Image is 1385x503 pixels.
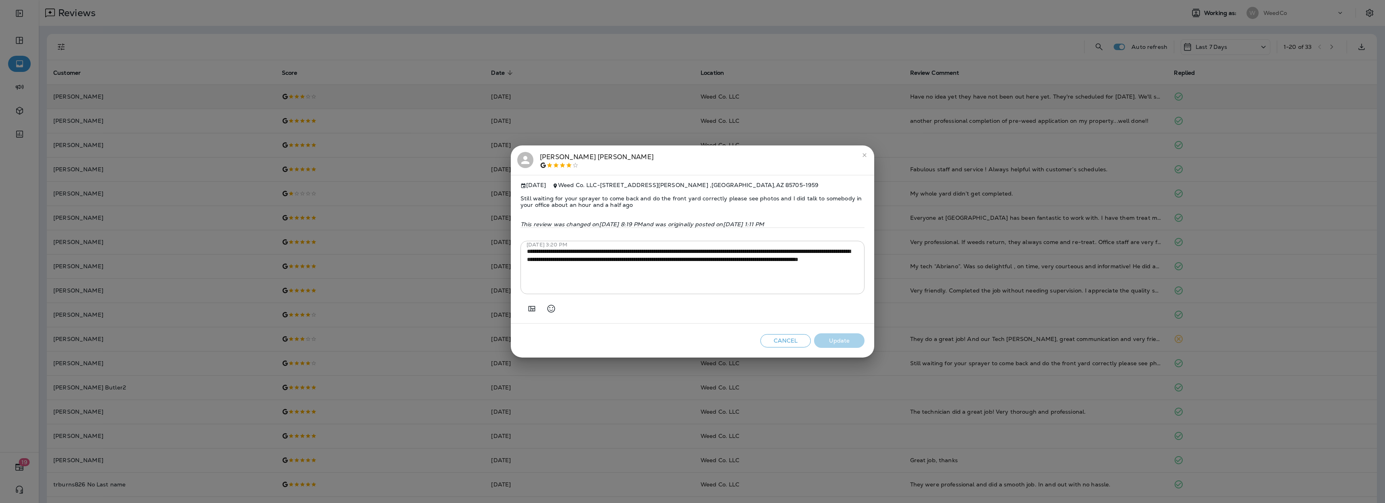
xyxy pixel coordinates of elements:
button: Cancel [760,334,811,347]
button: close [858,149,871,162]
p: This review was changed on [DATE] 8:19 PM [520,221,865,227]
button: Select an emoji [543,301,559,317]
div: [PERSON_NAME] [PERSON_NAME] [540,152,654,169]
span: Weed Co. LLC - [STREET_ADDRESS][PERSON_NAME] , [GEOGRAPHIC_DATA] , AZ 85705-1959 [558,181,819,189]
span: [DATE] [520,182,546,189]
button: Add in a premade template [524,301,540,317]
span: and was originally posted on [DATE] 1:11 PM [643,221,764,228]
span: Still waiting for your sprayer to come back and do the front yard correctly please see photos and... [520,189,865,215]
